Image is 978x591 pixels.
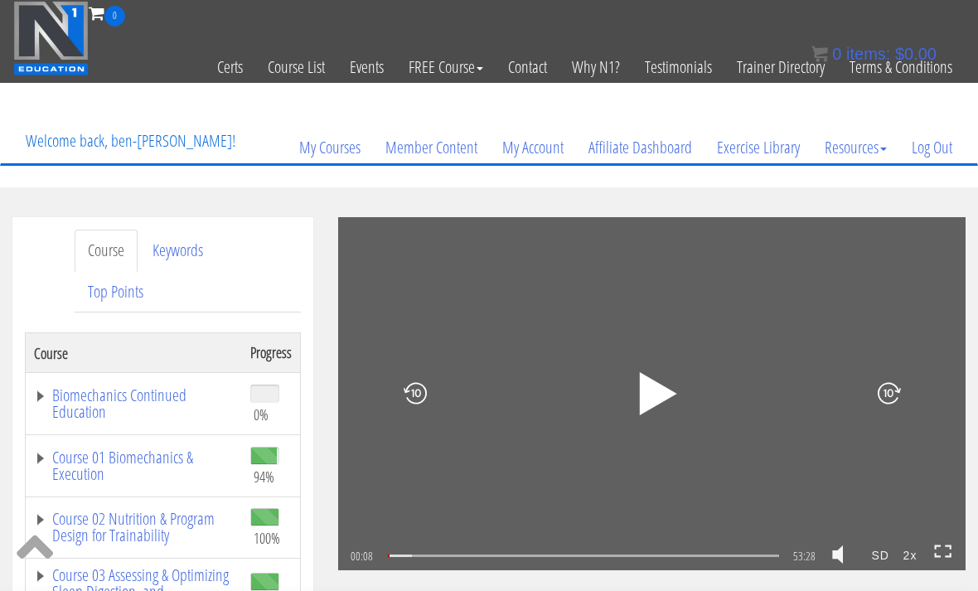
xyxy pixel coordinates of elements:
[349,550,375,562] span: 00:08
[373,108,490,187] a: Member Content
[895,45,937,63] bdi: 0.00
[812,108,899,187] a: Resources
[864,543,896,569] strong: SD
[34,449,234,482] a: Course 01 Biomechanics & Execution
[899,108,965,187] a: Log Out
[205,27,255,108] a: Certs
[75,230,138,272] a: Course
[75,271,157,313] a: Top Points
[837,27,965,108] a: Terms & Conditions
[337,27,396,108] a: Events
[724,27,837,108] a: Trainer Directory
[490,108,576,187] a: My Account
[26,333,243,373] th: Course
[832,45,841,63] span: 0
[255,27,337,108] a: Course List
[496,27,559,108] a: Contact
[254,529,280,547] span: 100%
[704,108,812,187] a: Exercise Library
[895,45,904,63] span: $
[13,108,248,174] p: Welcome back, ben-[PERSON_NAME]!
[896,543,924,569] strong: 2x
[559,27,632,108] a: Why N1?
[811,46,828,62] img: icon11.png
[576,108,704,187] a: Affiliate Dashboard
[287,108,373,187] a: My Courses
[104,6,125,27] span: 0
[811,45,937,63] a: 0 items: $0.00
[254,467,274,486] span: 94%
[89,2,125,24] a: 0
[242,333,301,373] th: Progress
[632,27,724,108] a: Testimonials
[139,230,216,272] a: Keywords
[34,511,234,544] a: Course 02 Nutrition & Program Design for Trainability
[34,387,234,420] a: Biomechanics Continued Education
[254,405,269,424] span: 0%
[846,45,890,63] span: items:
[396,27,496,108] a: FREE Course
[793,550,816,562] span: 53:28
[13,1,89,75] img: n1-education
